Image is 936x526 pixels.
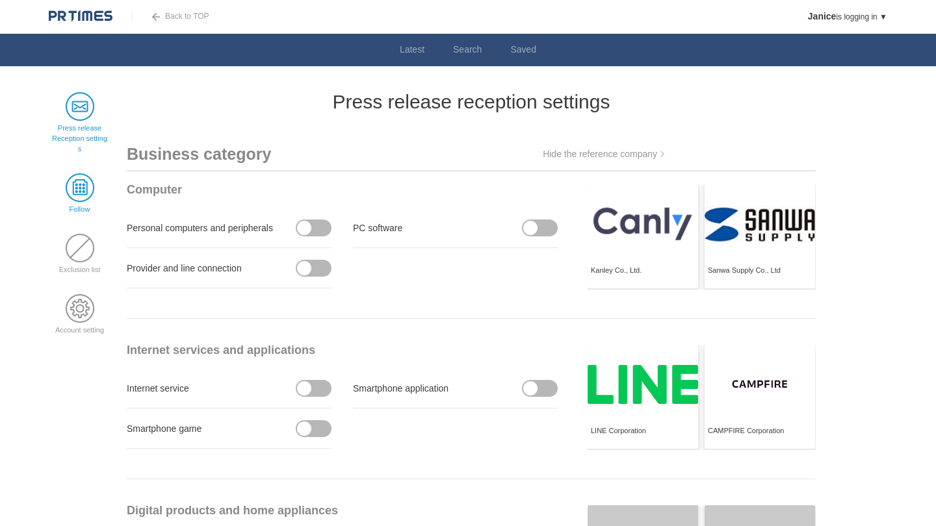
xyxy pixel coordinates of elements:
img: logo.png [49,10,112,23]
span: Janice [808,11,837,21]
h4: Computer [127,178,562,201]
h3: Business category [127,138,816,171]
h4: Digital products and home appliances [127,499,562,522]
img: media_arror_right.png [660,151,664,157]
div: Personal computers and peripherals [127,219,273,236]
a: Press releaseReception settings [52,114,107,153]
div: Smartphone application [353,380,499,396]
div: Sanwa Supply Co., Ltd [708,266,812,286]
h2: Press release reception settings [127,92,816,112]
div: Provider and line connection [127,260,273,276]
img: arrow.png [152,13,160,21]
a: Search [453,44,482,57]
a: Janiceis logging in ▼ [808,12,887,21]
h4: Internet services and applications [127,338,562,362]
div: Internet service [127,380,273,396]
a: Saved [510,44,536,57]
a: Follow [66,195,94,213]
p: Hide the reference company [543,149,664,159]
div: LINE Corporation [591,426,695,447]
div: PC software [353,219,499,236]
a: Back to TOP [132,12,209,21]
a: Exclusion list [59,256,101,273]
div: CAMPFIRE Corporation [708,426,812,447]
a: Latest [400,44,424,57]
div: Kanley Co., Ltd. [591,266,695,286]
a: Account setting [55,316,104,334]
div: Smartphone game [127,420,273,436]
